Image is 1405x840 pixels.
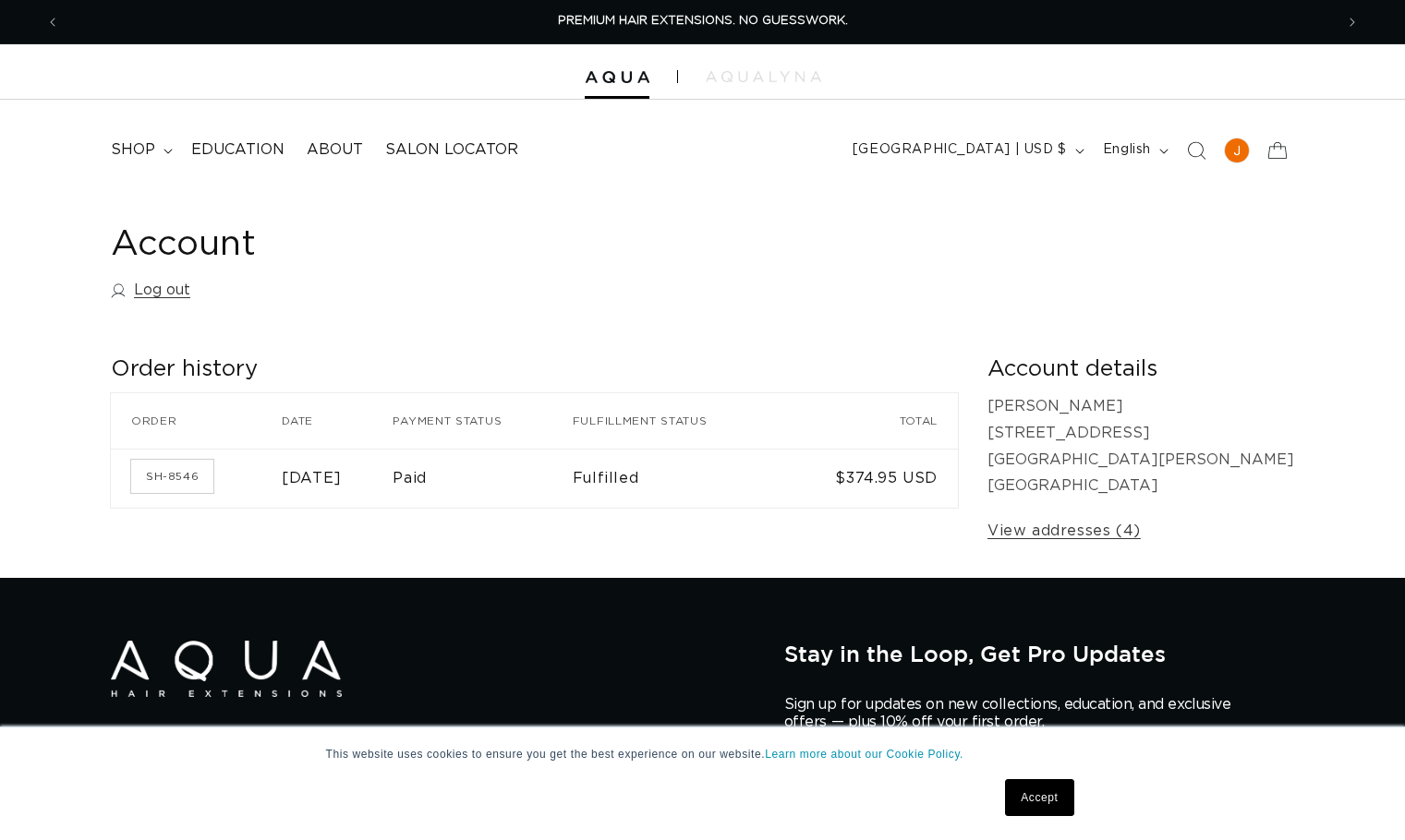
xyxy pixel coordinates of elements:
[987,518,1141,545] a: View addresses (4)
[765,748,963,761] a: Learn more about our Cookie Policy.
[111,140,155,160] span: shop
[573,449,788,508] td: Fulfilled
[307,140,363,160] span: About
[100,129,180,171] summary: shop
[987,393,1294,499] p: [PERSON_NAME] [STREET_ADDRESS] [GEOGRAPHIC_DATA][PERSON_NAME] [GEOGRAPHIC_DATA]
[1005,779,1073,816] a: Accept
[111,641,342,697] img: Aqua Hair Extensions
[393,449,572,508] td: Paid
[842,133,1092,168] button: [GEOGRAPHIC_DATA] | USD $
[788,449,958,508] td: $374.95 USD
[1103,140,1151,160] span: English
[180,129,296,171] a: Education
[385,140,518,160] span: Salon Locator
[111,355,958,384] h2: Order history
[706,71,821,82] img: aqualyna.com
[853,140,1067,160] span: [GEOGRAPHIC_DATA] | USD $
[111,222,1294,268] h1: Account
[296,129,374,171] a: About
[558,15,848,27] span: PREMIUM HAIR EXTENSIONS. NO GUESSWORK.
[1332,5,1373,40] button: Next announcement
[282,471,342,486] time: [DATE]
[191,140,285,160] span: Education
[282,393,393,449] th: Date
[111,277,190,304] a: Log out
[131,460,213,493] a: Order number SH-8546
[374,129,529,171] a: Salon Locator
[111,393,282,449] th: Order
[1176,130,1217,171] summary: Search
[326,746,1080,762] p: This website uses cookies to ensure you get the best experience on our website.
[784,641,1294,666] h2: Stay in the Loop, Get Pro Updates
[788,393,958,449] th: Total
[784,696,1246,731] p: Sign up for updates on new collections, education, and exclusive offers — plus 10% off your first...
[585,71,649,84] img: Aqua Hair Extensions
[573,393,788,449] th: Fulfillment status
[1092,133,1176,168] button: English
[987,355,1294,384] h2: Account details
[32,5,73,40] button: Previous announcement
[393,393,572,449] th: Payment status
